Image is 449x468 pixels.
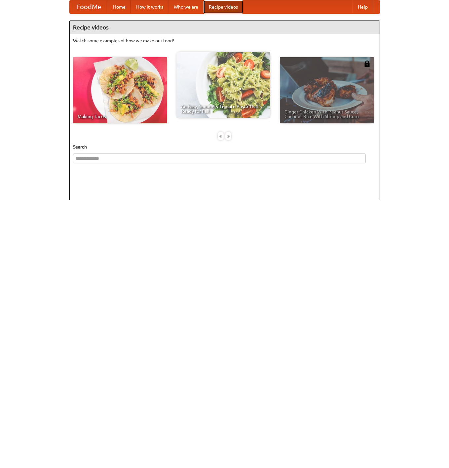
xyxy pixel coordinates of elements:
h4: Recipe videos [70,21,380,34]
span: An Easy, Summery Tomato Pasta That's Ready for Fall [181,104,266,113]
h5: Search [73,144,376,150]
div: » [225,132,231,140]
div: « [218,132,224,140]
a: Making Tacos [73,57,167,123]
a: FoodMe [70,0,108,14]
a: How it works [131,0,168,14]
img: 483408.png [364,61,370,67]
a: Who we are [168,0,204,14]
a: Help [353,0,373,14]
a: An Easy, Summery Tomato Pasta That's Ready for Fall [176,52,270,118]
p: Watch some examples of how we make our food! [73,37,376,44]
span: Making Tacos [78,114,162,119]
a: Recipe videos [204,0,243,14]
a: Home [108,0,131,14]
